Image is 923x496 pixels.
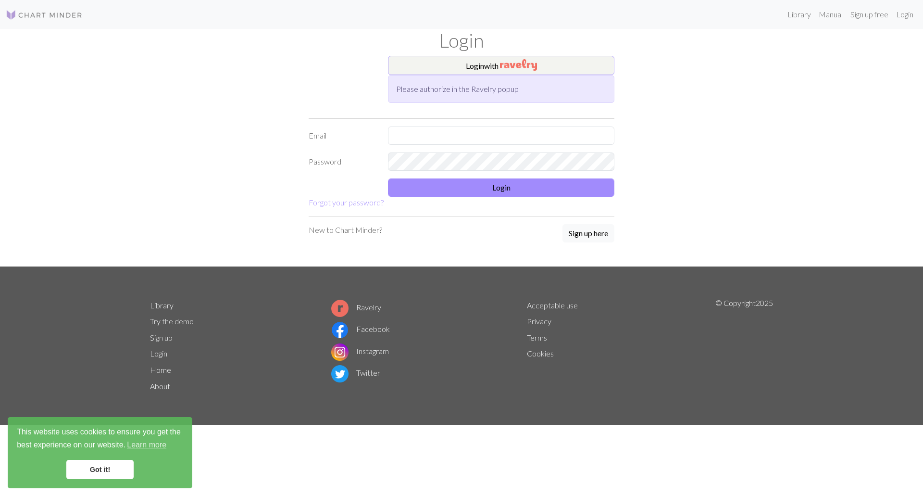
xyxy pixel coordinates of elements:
[309,198,384,207] a: Forgot your password?
[847,5,892,24] a: Sign up free
[562,224,614,242] button: Sign up here
[331,365,349,382] img: Twitter logo
[331,303,381,312] a: Ravelry
[388,75,614,103] div: Please authorize in the Ravelry popup
[150,301,174,310] a: Library
[150,333,173,342] a: Sign up
[125,438,168,452] a: learn more about cookies
[150,365,171,374] a: Home
[784,5,815,24] a: Library
[150,317,194,326] a: Try the demo
[331,343,349,361] img: Instagram logo
[562,224,614,243] a: Sign up here
[6,9,83,21] img: Logo
[388,56,614,75] button: Loginwith
[715,297,773,394] p: © Copyright 2025
[527,317,551,326] a: Privacy
[309,224,382,236] p: New to Chart Minder?
[331,346,389,356] a: Instagram
[17,426,183,452] span: This website uses cookies to ensure you get the best experience on our website.
[527,333,547,342] a: Terms
[892,5,917,24] a: Login
[815,5,847,24] a: Manual
[527,349,554,358] a: Cookies
[331,321,349,339] img: Facebook logo
[331,324,390,333] a: Facebook
[500,59,537,71] img: Ravelry
[331,300,349,317] img: Ravelry logo
[527,301,578,310] a: Acceptable use
[150,382,170,391] a: About
[303,153,382,171] label: Password
[303,127,382,145] label: Email
[150,349,167,358] a: Login
[331,368,380,377] a: Twitter
[8,417,192,488] div: cookieconsent
[388,178,614,197] button: Login
[144,29,779,52] h1: Login
[66,460,134,479] a: dismiss cookie message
